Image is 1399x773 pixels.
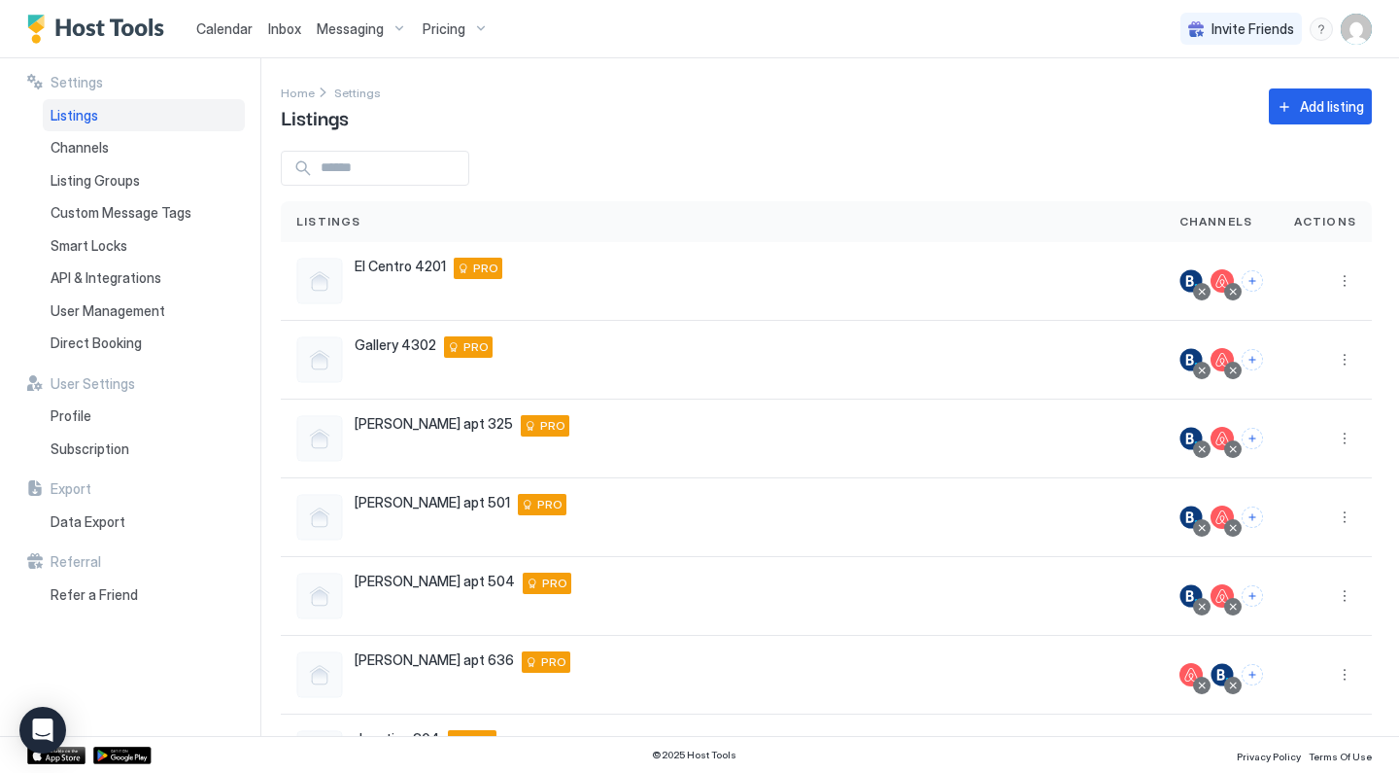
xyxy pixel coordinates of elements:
span: API & Integrations [51,269,161,287]
span: Inbox [268,20,301,37]
span: Settings [51,74,103,91]
button: More options [1333,506,1356,529]
div: menu [1333,348,1356,371]
button: Connect channels [1242,270,1263,292]
a: Custom Message Tags [43,196,245,229]
span: [PERSON_NAME] apt 636 [355,651,514,669]
span: [PERSON_NAME] apt 325 [355,415,513,433]
span: Invite Friends [1211,20,1294,38]
div: menu [1333,506,1356,529]
div: Breadcrumb [334,82,381,102]
span: Privacy Policy [1237,751,1301,762]
span: Junction 304 [355,730,440,748]
span: Profile [51,407,91,425]
div: Breadcrumb [281,82,315,102]
span: Refer a Friend [51,586,138,604]
span: User Management [51,302,165,320]
span: PRO [541,653,566,671]
span: Listings [281,102,349,131]
span: PRO [540,417,565,435]
span: PRO [542,575,567,592]
span: Listings [51,107,98,124]
a: Listings [43,99,245,132]
div: menu [1333,269,1356,293]
a: Subscription [43,433,245,466]
a: Calendar [196,18,253,39]
span: Channels [1179,213,1253,230]
button: Connect channels [1242,664,1263,685]
div: User profile [1341,14,1372,45]
span: Export [51,480,91,498]
button: Add listing [1269,88,1372,124]
button: Connect channels [1242,349,1263,370]
span: Custom Message Tags [51,204,191,222]
a: Google Play Store [93,747,152,764]
button: More options [1333,584,1356,608]
a: Listing Groups [43,164,245,197]
a: Direct Booking [43,327,245,360]
span: PRO [463,338,489,356]
span: Direct Booking [51,334,142,352]
a: Home [281,82,315,102]
button: More options [1333,663,1356,686]
span: Listings [296,213,361,230]
button: Connect channels [1242,507,1263,528]
a: Channels [43,131,245,164]
span: © 2025 Host Tools [652,749,736,761]
button: Connect channels [1242,585,1263,607]
a: Smart Locks [43,229,245,263]
button: More options [1333,269,1356,293]
span: Settings [334,86,381,100]
a: Terms Of Use [1309,745,1372,765]
span: PRO [467,732,493,750]
span: Home [281,86,315,100]
span: Calendar [196,20,253,37]
a: Host Tools Logo [27,15,173,44]
span: Pricing [423,20,465,38]
span: El Centro 4201 [355,258,446,275]
span: Data Export [51,513,125,531]
span: Smart Locks [51,237,127,255]
div: menu [1333,427,1356,450]
a: API & Integrations [43,262,245,295]
a: Settings [334,82,381,102]
div: Open Intercom Messenger [19,707,66,754]
span: Subscription [51,440,129,458]
div: Add listing [1300,96,1364,117]
a: Data Export [43,506,245,539]
span: Actions [1294,213,1356,230]
a: Privacy Policy [1237,745,1301,765]
button: More options [1333,427,1356,450]
div: menu [1333,663,1356,686]
span: PRO [537,496,563,513]
span: Channels [51,139,109,157]
button: Connect channels [1242,428,1263,449]
span: [PERSON_NAME] apt 504 [355,573,515,590]
span: Listing Groups [51,172,140,190]
span: Messaging [317,20,384,38]
div: menu [1333,584,1356,608]
input: Input Field [313,152,468,185]
div: menu [1310,18,1333,41]
span: Referral [51,553,101,571]
a: Inbox [268,18,301,39]
span: [PERSON_NAME] apt 501 [355,494,510,511]
span: Terms Of Use [1309,751,1372,762]
a: Refer a Friend [43,579,245,612]
span: User Settings [51,375,135,393]
span: PRO [473,260,498,277]
a: App Store [27,747,85,764]
span: Gallery 4302 [355,336,436,354]
a: User Management [43,295,245,328]
a: Profile [43,400,245,433]
button: More options [1333,348,1356,371]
